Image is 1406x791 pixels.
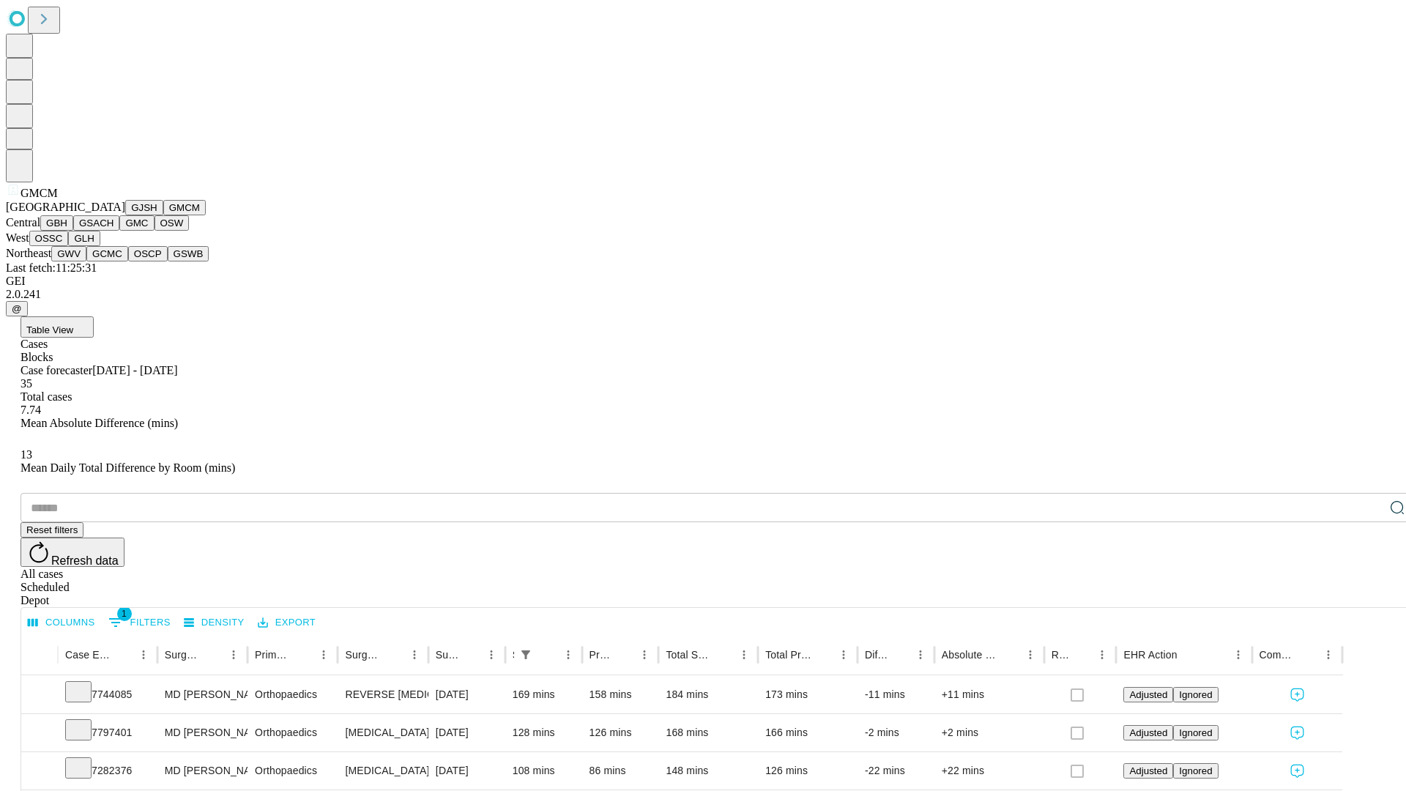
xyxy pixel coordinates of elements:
[128,246,168,261] button: OSCP
[666,649,712,661] div: Total Scheduled Duration
[666,714,751,751] div: 168 mins
[21,377,32,390] span: 35
[1000,645,1020,665] button: Sort
[125,200,163,215] button: GJSH
[1129,727,1167,738] span: Adjusted
[180,612,248,634] button: Density
[865,752,927,790] div: -22 mins
[765,649,811,661] div: Total Predicted Duration
[765,752,850,790] div: 126 mins
[1123,725,1173,740] button: Adjusted
[165,649,201,661] div: Surgeon Name
[293,645,313,665] button: Sort
[713,645,734,665] button: Sort
[589,752,652,790] div: 86 mins
[119,215,154,231] button: GMC
[765,714,850,751] div: 166 mins
[461,645,481,665] button: Sort
[942,676,1037,713] div: +11 mins
[516,645,536,665] button: Show filters
[6,288,1400,301] div: 2.0.241
[133,645,154,665] button: Menu
[1179,645,1199,665] button: Sort
[6,275,1400,288] div: GEI
[29,759,51,784] button: Expand
[6,201,125,213] span: [GEOGRAPHIC_DATA]
[65,649,111,661] div: Case Epic Id
[6,301,28,316] button: @
[436,714,498,751] div: [DATE]
[1123,687,1173,702] button: Adjusted
[765,676,850,713] div: 173 mins
[942,649,998,661] div: Absolute Difference
[105,611,174,634] button: Show filters
[65,714,150,751] div: 7797401
[1052,649,1071,661] div: Resolved in EHR
[165,676,240,713] div: MD [PERSON_NAME] [PERSON_NAME]
[614,645,634,665] button: Sort
[1129,689,1167,700] span: Adjusted
[513,649,514,661] div: Scheduled In Room Duration
[558,645,579,665] button: Menu
[165,752,240,790] div: MD [PERSON_NAME] [PERSON_NAME]
[21,538,124,567] button: Refresh data
[6,231,29,244] span: West
[384,645,404,665] button: Sort
[865,676,927,713] div: -11 mins
[163,200,206,215] button: GMCM
[26,524,78,535] span: Reset filters
[21,364,92,376] span: Case forecaster
[890,645,910,665] button: Sort
[1071,645,1092,665] button: Sort
[21,417,178,429] span: Mean Absolute Difference (mins)
[345,714,420,751] div: [MEDICAL_DATA] [MEDICAL_DATA]
[513,752,575,790] div: 108 mins
[12,303,22,314] span: @
[513,714,575,751] div: 128 mins
[21,316,94,338] button: Table View
[1260,649,1296,661] div: Comments
[29,231,69,246] button: OSSC
[345,649,382,661] div: Surgery Name
[21,448,32,461] span: 13
[666,676,751,713] div: 184 mins
[436,752,498,790] div: [DATE]
[113,645,133,665] button: Sort
[29,683,51,708] button: Expand
[155,215,190,231] button: OSW
[942,752,1037,790] div: +22 mins
[345,752,420,790] div: [MEDICAL_DATA] [MEDICAL_DATA], EXTENSIVE, 3 OR MORE DISCRETE STRUCTURES
[1123,649,1177,661] div: EHR Action
[21,187,58,199] span: GMCM
[1092,645,1112,665] button: Menu
[255,649,291,661] div: Primary Service
[255,676,330,713] div: Orthopaedics
[404,645,425,665] button: Menu
[1123,763,1173,779] button: Adjusted
[165,714,240,751] div: MD [PERSON_NAME] [PERSON_NAME]
[117,606,132,621] span: 1
[1129,765,1167,776] span: Adjusted
[1298,645,1318,665] button: Sort
[538,645,558,665] button: Sort
[481,645,502,665] button: Menu
[1318,645,1339,665] button: Menu
[734,645,754,665] button: Menu
[6,247,51,259] span: Northeast
[910,645,931,665] button: Menu
[203,645,223,665] button: Sort
[51,554,119,567] span: Refresh data
[255,752,330,790] div: Orthopaedics
[345,676,420,713] div: REVERSE [MEDICAL_DATA]
[589,649,613,661] div: Predicted In Room Duration
[6,261,97,274] span: Last fetch: 11:25:31
[1173,763,1218,779] button: Ignored
[634,645,655,665] button: Menu
[436,649,459,661] div: Surgery Date
[40,215,73,231] button: GBH
[51,246,86,261] button: GWV
[21,522,83,538] button: Reset filters
[21,461,235,474] span: Mean Daily Total Difference by Room (mins)
[589,676,652,713] div: 158 mins
[73,215,119,231] button: GSACH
